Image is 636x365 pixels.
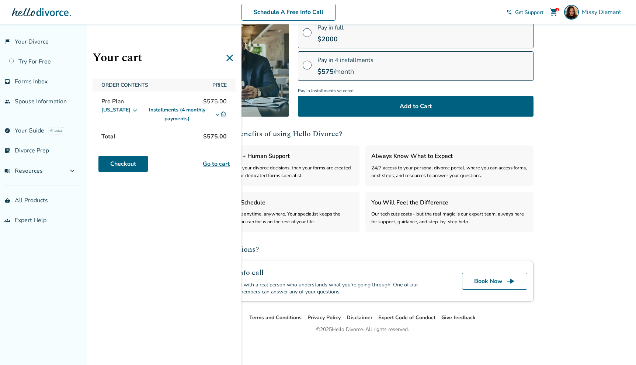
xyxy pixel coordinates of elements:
span: $575.00 [200,129,230,144]
a: Checkout [98,156,148,172]
span: explore [4,128,10,134]
span: $ 575 [317,67,334,76]
a: Terms and Conditions [249,314,302,321]
a: Schedule A Free Info Call [241,4,336,21]
a: Go to cart [203,159,230,168]
a: Expert Code of Conduct [378,314,435,321]
button: Add to Cart [298,96,534,117]
button: [US_STATE] [101,106,138,114]
span: Resources [4,167,43,175]
span: AI beta [49,127,63,134]
h3: You Will Feel the Difference [371,198,528,207]
h3: Always Know What to Expect [371,151,528,161]
li: Give feedback [441,313,476,322]
span: Order Contents [98,79,206,92]
div: Our software guides your divorce decisions, then your forms are created and reviewed by your dedi... [197,164,354,180]
span: groups [4,217,10,223]
span: shopping_cart [549,8,558,17]
span: Pro Plan [101,97,124,106]
h3: Smart Software + Human Support [197,151,354,161]
div: 24/7 access to your personal divorce portal, where you can access forms, next steps, and resource... [371,164,528,180]
span: Pay in 4 installments [317,56,373,64]
span: list_alt_check [4,148,10,154]
a: Privacy Policy [307,314,341,321]
span: line_end_arrow [506,277,515,286]
div: Schedule a free call with a real person who understands what you’re going through. One of our exp... [198,281,444,295]
span: $ 2000 [317,35,338,44]
span: Forms Inbox [15,78,48,86]
li: Disclaimer [347,313,372,322]
span: phone_in_talk [506,9,512,15]
div: Our tech cuts costs - but the real magic is our expert team, always here for support, guidance, a... [371,210,528,226]
img: Delete [220,111,227,118]
span: $575.00 [203,97,227,106]
h2: Still have questions? [191,244,534,255]
h1: Your cart [93,49,236,67]
span: shopping_basket [4,197,10,203]
span: menu_book [4,168,10,174]
span: Missy Diamant [582,8,624,16]
span: Price [209,79,230,92]
div: /month [317,67,373,76]
span: flag_2 [4,39,10,45]
iframe: Chat Widget [599,330,636,365]
span: Pay in full [317,24,344,32]
div: © 2025 Hello Divorce. All rights reserved. [316,325,409,334]
button: Installments (4 monthly payments) [141,106,220,123]
div: Work on your divorce anytime, anywhere. Your specialist keeps the process moving so you can focus... [197,210,354,226]
h2: What are the benefits of using Hello Divorce? [191,128,534,140]
span: people [4,99,10,104]
img: Missy Diamant [564,5,579,20]
div: 1 [555,8,559,11]
span: Get Support [515,9,543,16]
a: phone_in_talkGet Support [506,9,543,16]
h2: Book a free info call [198,267,444,278]
span: expand_more [68,166,77,175]
h3: Divorce on Your Schedule [197,198,354,207]
span: Total [98,129,118,144]
span: Pay in installments selected. [298,86,534,96]
span: inbox [4,79,10,85]
a: Book Nowline_end_arrow [462,273,527,290]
